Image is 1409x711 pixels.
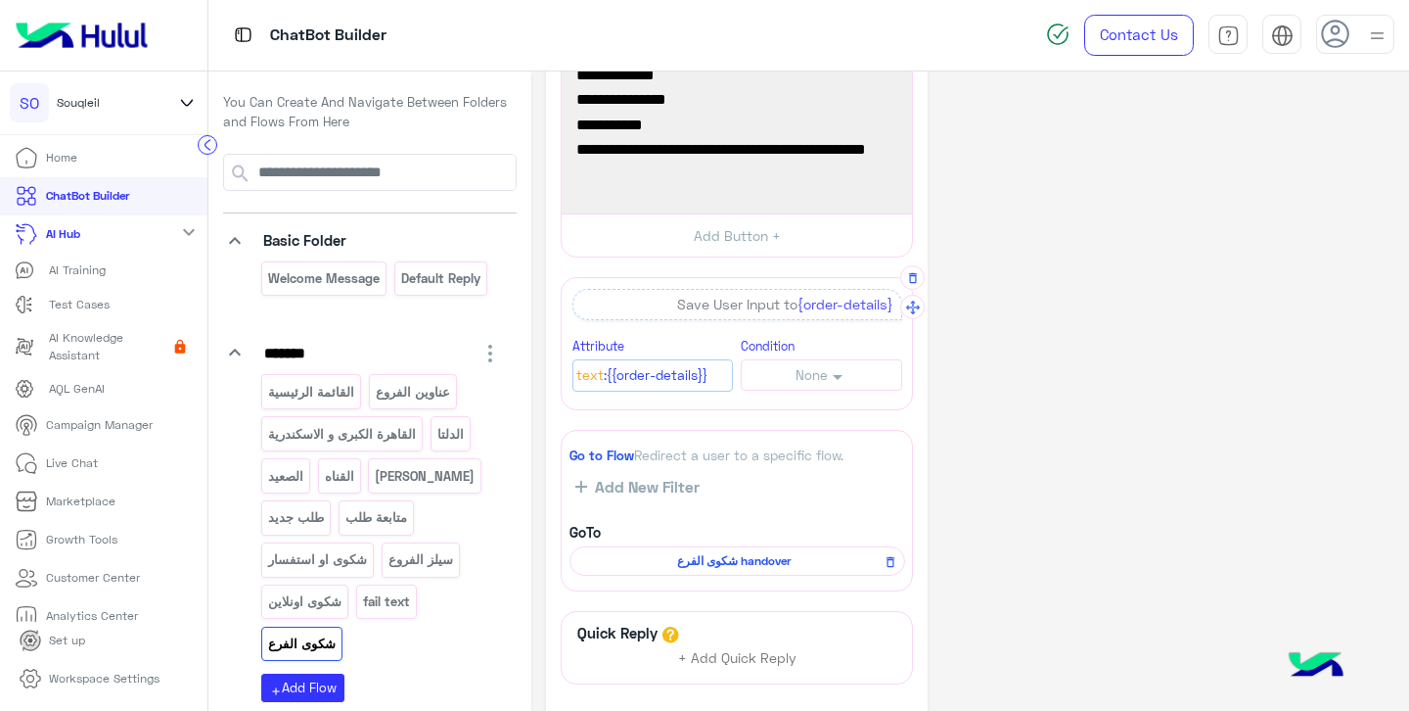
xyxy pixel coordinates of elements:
[361,591,411,613] p: fail text
[46,569,140,587] p: Customer Center
[10,83,49,122] div: SO
[797,296,893,312] span: {order-details}
[4,660,175,698] a: Workspace Settings
[49,670,159,687] p: Workspace Settings
[267,506,326,529] p: طلب جديد
[663,643,810,673] button: + Add Quick Reply
[374,465,477,488] p: منيو أونلاين
[741,359,902,390] button: None
[177,220,201,244] mat-icon: expand_more
[587,478,700,496] span: Add New Filter
[267,267,382,290] p: Welcome Message
[267,381,356,403] p: القائمة الرئيسية
[569,448,634,463] span: Go to Flow
[8,15,156,56] img: Logo
[223,229,247,253] i: keyboard_arrow_down
[267,548,369,571] p: شكوى او استفسار
[267,591,343,613] p: شكوى اونلاين
[374,381,451,403] p: عناوين الفروع
[267,423,418,446] p: القاهرة الكبرى و الاسكندرية
[46,531,117,548] p: Growth Tools
[46,149,77,166] p: Home
[900,295,925,319] button: Drag
[231,23,255,47] img: tab
[562,213,912,258] button: Add Button +
[900,265,925,290] button: Delete Message
[1046,23,1069,46] img: spinner
[576,365,604,387] span: Text
[576,137,897,187] span: وهيتم تحويل طلبك لقسم خدمة العملاء لمتابعته معاك
[1365,24,1389,48] img: profile
[323,465,355,488] p: القناه
[343,506,408,529] p: متابعة طلب
[741,339,795,354] small: Condition
[399,267,481,290] p: Default reply
[569,524,601,541] b: GoTo
[46,187,129,205] p: ChatBot Builder
[46,607,138,625] p: Analytics Center
[223,341,247,364] i: keyboard_arrow_down
[1208,15,1248,56] a: tab
[46,493,115,510] p: Marketplace
[267,633,338,655] p: شكوى الفرع
[46,225,80,243] p: AI Hub
[49,380,105,398] p: AQL GenAI
[580,552,887,570] span: شكوى الفرع handover
[576,87,897,113] span: - تفاصيل الشكوى
[1282,633,1350,701] img: hulul-logo.png
[576,113,897,138] span: -رقم الهاتف
[878,549,902,574] button: Remove Flow
[435,423,465,446] p: الدلتا
[4,622,101,660] a: Set up
[49,261,106,279] p: AI Training
[1271,24,1294,47] img: tab
[386,548,454,571] p: سيلز الفروع
[1217,24,1240,47] img: tab
[569,546,905,576] div: شكوى الفرع handover
[46,454,98,472] p: Live Chat
[795,367,828,383] span: None
[678,649,796,666] span: + Add Quick Reply
[1084,15,1194,56] a: Contact Us
[263,231,346,249] span: Basic Folder
[270,686,282,697] i: add
[572,339,624,354] small: Attribute
[569,477,705,497] button: Add New Filter
[49,329,166,364] p: AI Knowledge Assistant
[572,624,662,641] h6: Quick Reply
[49,632,85,649] p: Set up
[604,365,707,387] span: :{{order-details}}
[223,93,517,131] p: You Can Create And Navigate Between Folders and Flows From Here
[261,674,344,702] button: addAdd Flow
[569,446,905,465] div: Redirect a user to a specific flow.
[572,289,902,320] div: Save User Input to
[270,23,386,49] p: ChatBot Builder
[267,465,305,488] p: الصعيد
[576,63,897,88] span: من فضلك اكتب:
[49,296,110,313] p: Test Cases
[46,416,153,434] p: Campaign Manager
[57,94,100,112] span: Souqleil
